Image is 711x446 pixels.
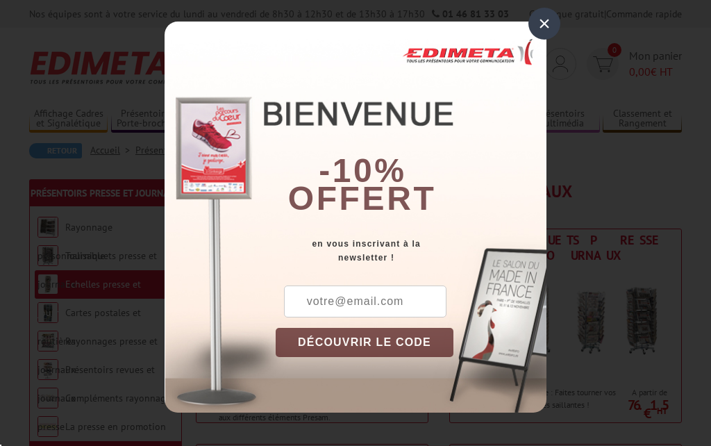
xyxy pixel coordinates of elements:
[288,180,437,217] font: offert
[284,286,446,317] input: votre@email.com
[276,237,546,265] div: en vous inscrivant à la newsletter !
[276,328,453,357] button: DÉCOUVRIR LE CODE
[528,8,560,40] div: ×
[319,152,406,189] b: -10%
